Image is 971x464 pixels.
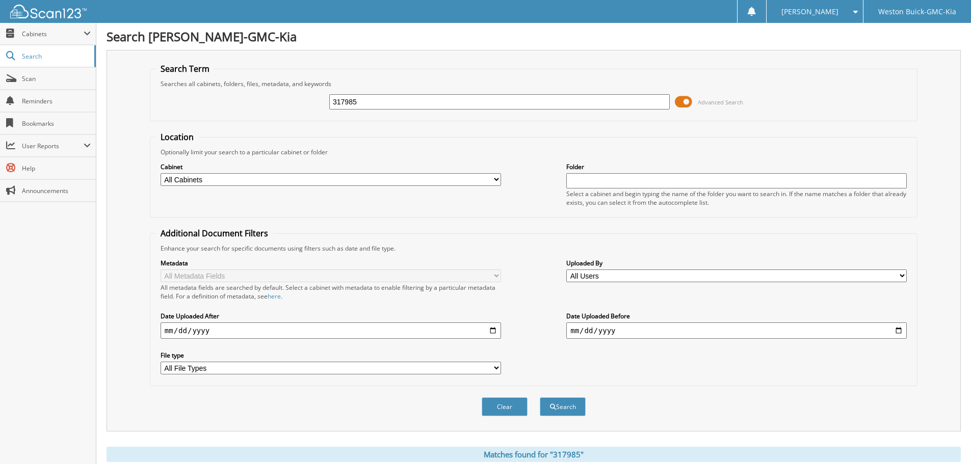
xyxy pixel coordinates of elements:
[161,283,501,301] div: All metadata fields are searched by default. Select a cabinet with metadata to enable filtering b...
[878,9,956,15] span: Weston Buick-GMC-Kia
[22,30,84,38] span: Cabinets
[566,189,907,207] div: Select a cabinet and begin typing the name of the folder you want to search in. If the name match...
[22,186,91,195] span: Announcements
[268,292,281,301] a: here
[22,119,91,128] span: Bookmarks
[161,162,501,171] label: Cabinet
[161,351,501,360] label: File type
[22,74,91,83] span: Scan
[566,259,907,267] label: Uploaded By
[22,164,91,173] span: Help
[698,98,743,106] span: Advanced Search
[161,312,501,320] label: Date Uploaded After
[155,244,912,253] div: Enhance your search for specific documents using filters such as date and file type.
[566,322,907,339] input: end
[781,9,838,15] span: [PERSON_NAME]
[107,447,961,462] div: Matches found for "317985"
[10,5,87,18] img: scan123-logo-white.svg
[920,415,971,464] iframe: Chat Widget
[161,259,501,267] label: Metadata
[155,131,199,143] legend: Location
[566,312,907,320] label: Date Uploaded Before
[22,52,89,61] span: Search
[540,397,586,416] button: Search
[107,28,961,45] h1: Search [PERSON_NAME]-GMC-Kia
[155,148,912,156] div: Optionally limit your search to a particular cabinet or folder
[22,142,84,150] span: User Reports
[161,322,501,339] input: start
[566,162,907,171] label: Folder
[155,228,273,239] legend: Additional Document Filters
[155,79,912,88] div: Searches all cabinets, folders, files, metadata, and keywords
[482,397,528,416] button: Clear
[22,97,91,105] span: Reminders
[155,63,215,74] legend: Search Term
